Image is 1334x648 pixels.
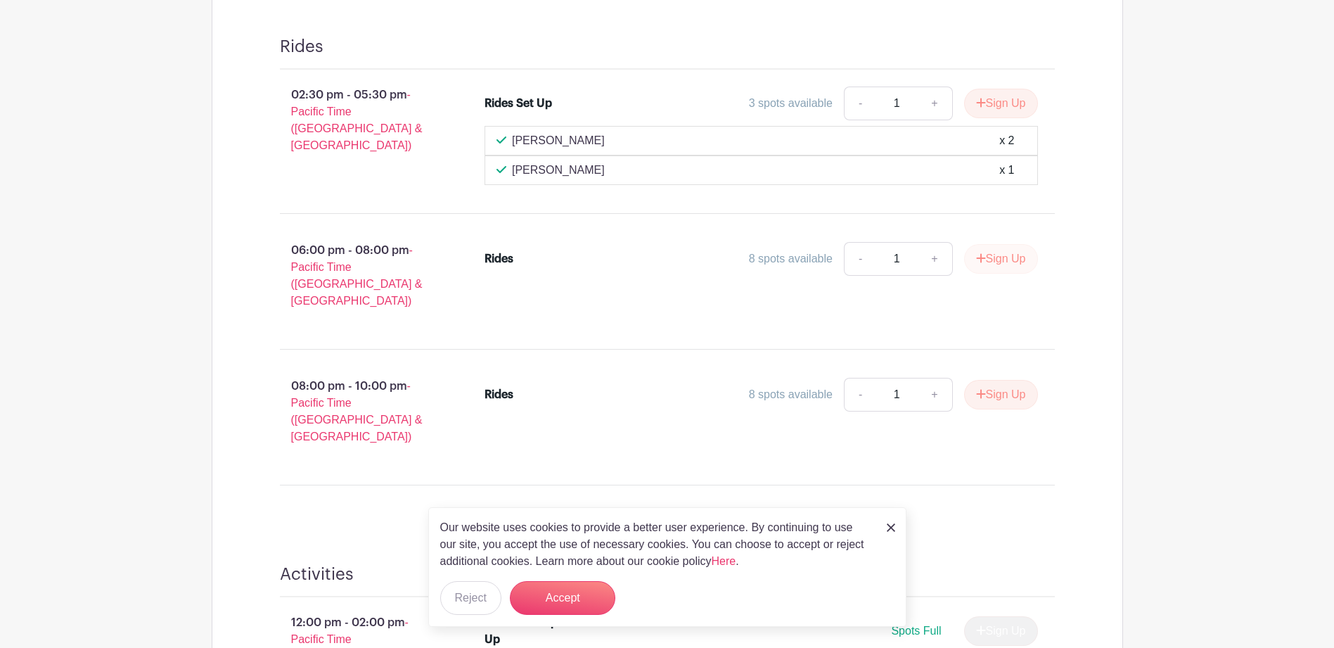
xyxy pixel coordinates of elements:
a: - [844,378,876,412]
div: Prize Redemption Set Up [485,614,606,648]
a: - [844,242,876,276]
button: Reject [440,581,501,615]
div: x 2 [999,132,1014,149]
div: 3 spots available [749,95,833,112]
button: Sign Up [964,380,1038,409]
img: close_button-5f87c8562297e5c2d7936805f587ecaba9071eb48480494691a3f1689db116b3.svg [887,523,895,532]
button: Sign Up [964,89,1038,118]
a: + [917,378,952,412]
a: + [917,242,952,276]
p: Our website uses cookies to provide a better user experience. By continuing to use our site, you ... [440,519,872,570]
a: Here [712,555,736,567]
p: 06:00 pm - 08:00 pm [257,236,463,315]
div: Rides [485,250,513,267]
span: Spots Full [891,625,941,637]
div: x 1 [999,162,1014,179]
p: 02:30 pm - 05:30 pm [257,81,463,160]
p: 08:00 pm - 10:00 pm [257,372,463,451]
p: [PERSON_NAME] [512,132,605,149]
a: - [844,87,876,120]
p: [PERSON_NAME] [512,162,605,179]
div: 8 spots available [749,250,833,267]
h4: Activities [280,564,354,585]
div: Rides [485,386,513,403]
h4: Rides [280,37,323,57]
button: Accept [510,581,615,615]
div: 8 spots available [749,386,833,403]
a: + [917,87,952,120]
div: Rides Set Up [485,95,552,112]
button: Sign Up [964,244,1038,274]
